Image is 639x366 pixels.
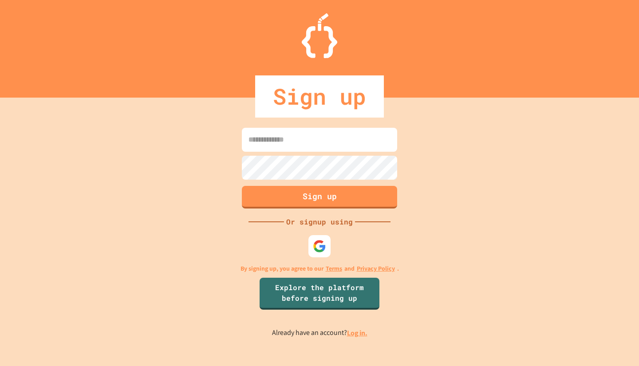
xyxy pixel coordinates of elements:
div: Sign up [255,75,384,118]
img: google-icon.svg [313,240,326,253]
a: Privacy Policy [357,264,395,273]
a: Terms [326,264,342,273]
button: Sign up [242,186,397,209]
p: By signing up, you agree to our and . [241,264,399,273]
p: Already have an account? [272,327,367,338]
iframe: chat widget [565,292,630,330]
a: Explore the platform before signing up [260,278,379,310]
img: Logo.svg [302,13,337,58]
iframe: chat widget [602,331,630,357]
div: Or signup using [284,216,355,227]
a: Log in. [347,328,367,338]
